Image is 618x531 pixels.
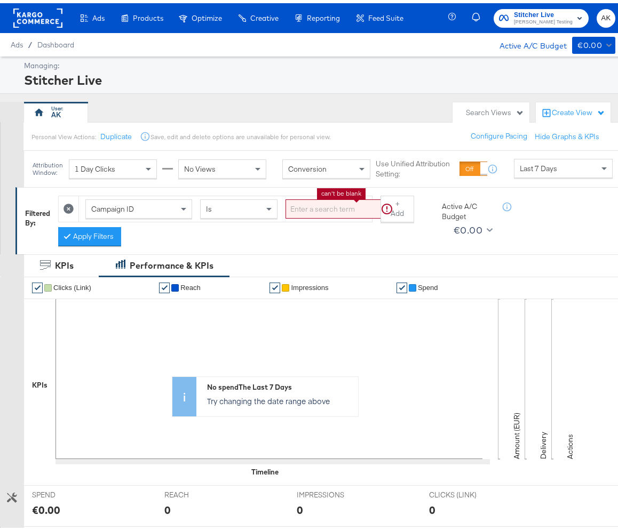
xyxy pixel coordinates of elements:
[572,34,615,51] button: €0.00
[552,104,605,115] div: Create View
[442,198,501,218] div: Active A/C Budget
[429,487,509,497] span: CLICKS (LINK)
[184,161,216,171] span: No Views
[207,393,353,404] p: Try changing the date range above
[51,107,61,117] div: AK
[32,158,64,173] div: Attribution Window:
[514,6,573,18] span: Stitcher Live
[32,487,112,497] span: SPEND
[454,219,482,235] div: €0.00
[381,192,414,219] button: + Add
[180,280,201,288] span: Reach
[32,499,60,514] div: €0.00
[297,487,377,497] span: IMPRESSIONS
[597,6,615,25] button: AK
[92,11,105,19] span: Ads
[270,279,280,290] a: ✔
[286,196,395,216] input: Enter a search term
[100,128,132,139] button: Duplicate
[11,37,23,46] span: Ads
[520,160,557,170] span: Last 7 Days
[397,279,407,290] a: ✔
[206,201,212,211] span: Is
[23,37,37,46] span: /
[429,499,435,514] div: 0
[418,280,438,288] span: Spend
[75,161,115,171] span: 1 Day Clicks
[288,161,327,171] span: Conversion
[37,37,74,46] a: Dashboard
[130,256,213,269] div: Performance & KPIs
[164,487,244,497] span: REACH
[577,36,602,49] div: €0.00
[514,15,573,23] span: [PERSON_NAME] Testing
[25,205,50,225] div: Filtered By:
[164,499,171,514] div: 0
[133,11,163,19] span: Products
[24,58,613,68] div: Managing:
[58,224,121,243] button: Apply Filters
[368,11,403,19] span: Feed Suite
[250,11,279,19] span: Creative
[53,280,91,288] span: Clicks (Link)
[376,156,455,175] label: Use Unified Attribution Setting:
[291,280,328,288] span: Impressions
[307,11,340,19] span: Reporting
[207,379,353,389] div: No spend The Last 7 Days
[31,130,96,138] div: Personal View Actions:
[463,124,535,143] button: Configure Pacing
[159,279,170,290] a: ✔
[494,6,589,25] button: Stitcher Live[PERSON_NAME] Testing
[488,34,567,50] div: Active A/C Budget
[91,201,134,211] span: Campaign ID
[297,499,303,514] div: 0
[601,9,611,21] span: AK
[150,130,330,138] div: Save, edit and delete options are unavailable for personal view.
[32,279,43,290] a: ✔
[321,186,361,195] li: can't be blank
[535,128,599,139] button: Hide Graphs & KPIs
[466,104,524,115] div: Search Views
[192,11,222,19] span: Optimize
[24,68,613,86] div: Stitcher Live
[55,256,74,269] div: KPIs
[449,218,495,235] button: €0.00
